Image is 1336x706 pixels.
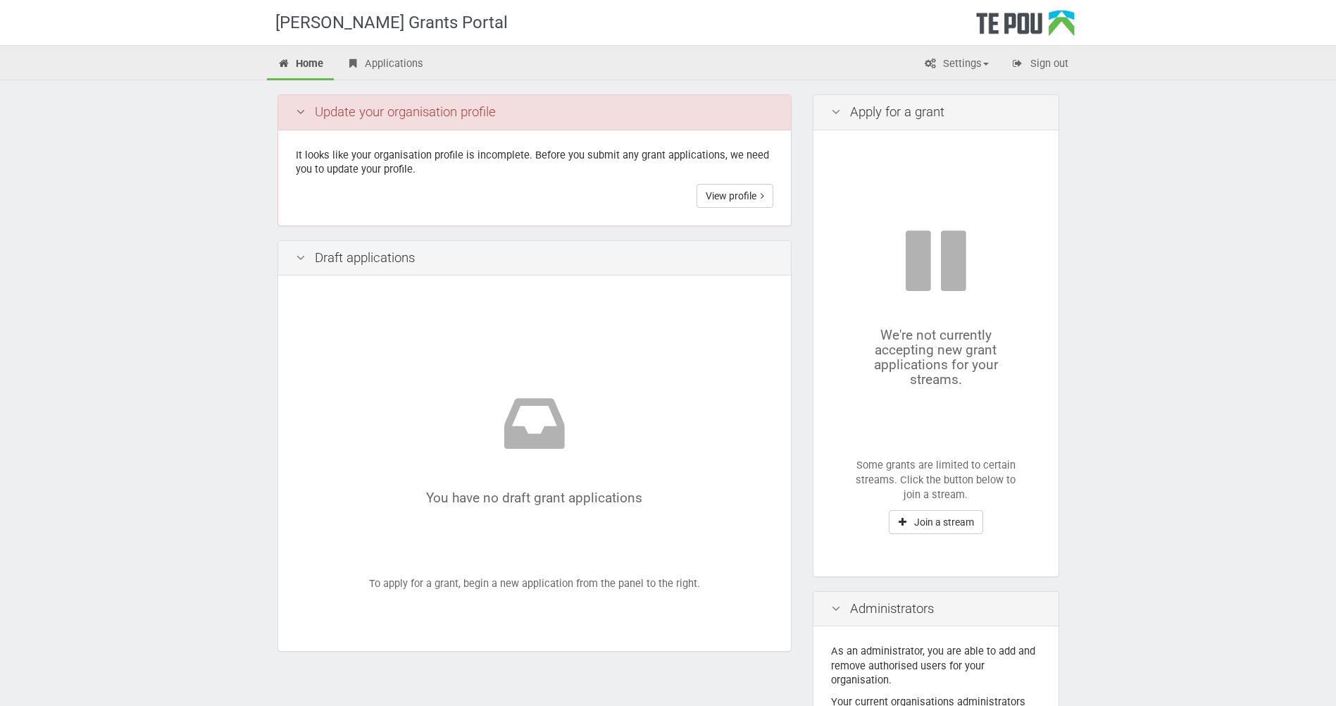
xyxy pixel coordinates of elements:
button: Join a stream [889,510,983,534]
div: Draft applications [278,241,791,276]
div: Update your organisation profile [278,95,791,130]
a: View profile [697,184,773,208]
div: Te Pou Logo [976,10,1075,45]
a: Settings [913,49,999,80]
a: Applications [335,49,434,80]
p: It looks like your organisation profile is incomplete. Before you submit any grant applications, ... [296,148,773,177]
p: As an administrator, you are able to add and remove authorised users for your organisation. [831,644,1041,688]
div: Apply for a grant [813,95,1059,130]
div: You have no draft grant applications [338,388,731,505]
div: Administrators [813,592,1059,627]
a: Sign out [1001,49,1079,80]
div: To apply for a grant, begin a new application from the panel to the right. [296,293,773,633]
div: We're not currently accepting new grant applications for your streams. [856,225,1016,388]
a: Home [267,49,335,80]
p: Some grants are limited to certain streams. Click the button below to join a stream. [856,458,1016,503]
